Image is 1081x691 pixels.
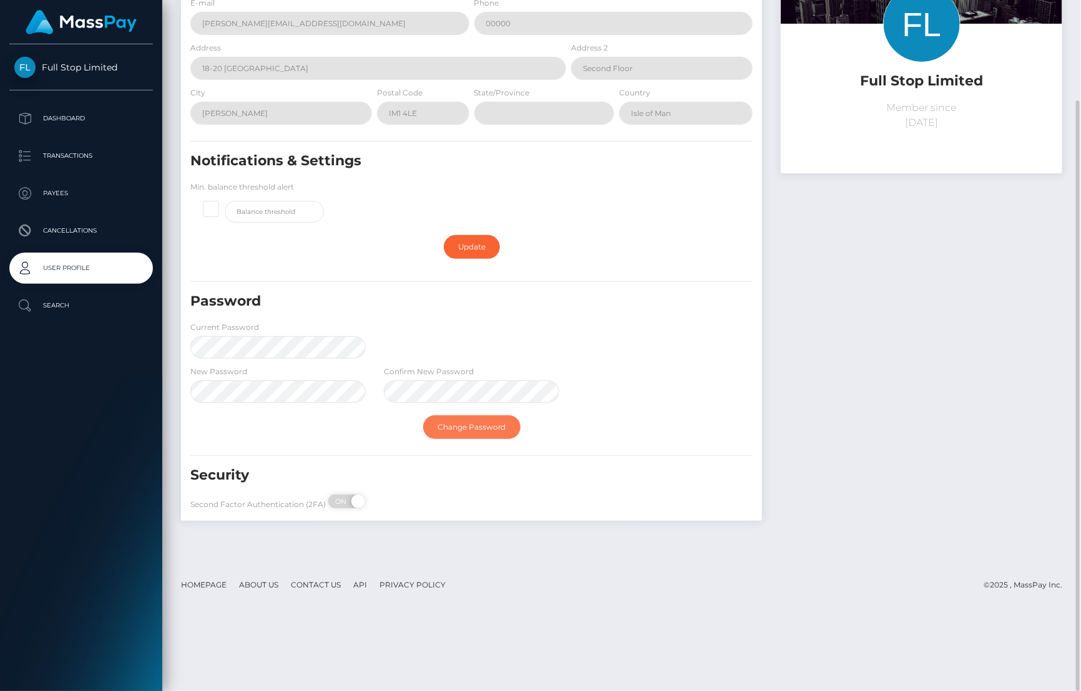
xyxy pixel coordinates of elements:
[190,152,663,171] h5: Notifications & Settings
[190,466,663,485] h5: Security
[14,147,148,165] p: Transactions
[14,109,148,128] p: Dashboard
[190,181,294,193] label: Min. balance threshold alert
[14,57,36,78] img: Full Stop Limited
[9,140,153,172] a: Transactions
[474,87,530,99] label: State/Province
[14,259,148,278] p: User Profile
[176,575,232,594] a: Homepage
[423,415,521,439] a: Change Password
[190,322,259,333] label: Current Password
[26,10,137,34] img: MassPay Logo
[790,72,1053,91] h5: Full Stop Limited
[190,366,247,377] label: New Password
[444,235,500,259] a: Update
[327,495,358,508] span: ON
[984,578,1072,592] div: © 2025 , MassPay Inc.
[190,292,663,311] h5: Password
[571,42,608,54] label: Address 2
[384,366,474,377] label: Confirm New Password
[286,575,346,594] a: Contact Us
[190,87,205,99] label: City
[9,215,153,246] a: Cancellations
[190,42,221,54] label: Address
[377,87,423,99] label: Postal Code
[9,253,153,284] a: User Profile
[14,184,148,203] p: Payees
[9,290,153,321] a: Search
[9,178,153,209] a: Payees
[234,575,283,594] a: About Us
[14,296,148,315] p: Search
[790,100,1053,130] p: Member since [DATE]
[190,499,326,510] label: Second Factor Authentication (2FA)
[619,87,650,99] label: Country
[14,221,148,240] p: Cancellations
[348,575,372,594] a: API
[9,62,153,73] span: Full Stop Limited
[9,103,153,134] a: Dashboard
[374,575,451,594] a: Privacy Policy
